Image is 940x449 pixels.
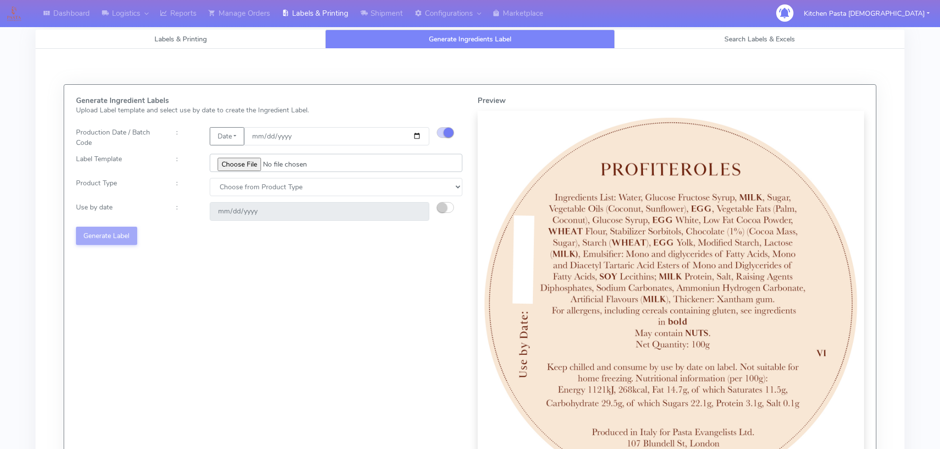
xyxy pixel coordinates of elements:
[169,178,202,196] div: :
[154,35,207,44] span: Labels & Printing
[796,3,937,24] button: Kitchen Pasta [DEMOGRAPHIC_DATA]
[169,154,202,172] div: :
[69,127,169,148] div: Production Date / Batch Code
[169,127,202,148] div: :
[76,97,463,105] h5: Generate Ingredient Labels
[69,202,169,220] div: Use by date
[429,35,511,44] span: Generate Ingredients Label
[36,30,904,49] ul: Tabs
[76,227,137,245] button: Generate Label
[69,178,169,196] div: Product Type
[69,154,169,172] div: Label Template
[169,202,202,220] div: :
[210,127,244,145] button: Date
[478,97,865,105] h5: Preview
[76,105,463,115] p: Upload Label template and select use by date to create the Ingredient Label.
[724,35,795,44] span: Search Labels & Excels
